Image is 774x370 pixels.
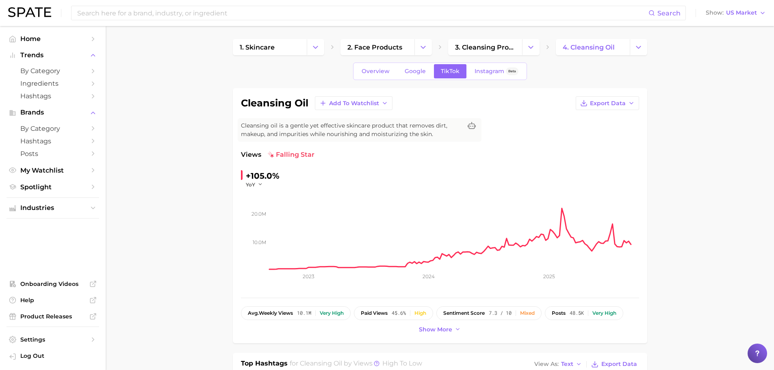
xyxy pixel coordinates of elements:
span: Help [20,296,85,304]
span: posts [552,310,566,316]
a: Settings [7,333,99,346]
span: 10.1m [297,310,311,316]
span: Spotlight [20,183,85,191]
span: Beta [508,68,516,75]
span: weekly views [248,310,293,316]
a: 2. face products [340,39,414,55]
span: paid views [361,310,388,316]
span: View As [534,362,559,366]
span: Search [657,9,681,17]
h1: Top Hashtags [241,359,288,370]
button: avg.weekly views10.1mVery high [241,306,351,320]
a: 1. skincare [233,39,307,55]
span: 4. cleansing oil [563,43,615,51]
a: Product Releases [7,310,99,322]
span: Overview [362,68,390,75]
span: by Category [20,67,85,75]
a: InstagramBeta [468,64,525,78]
img: SPATE [8,7,51,17]
button: paid views45.6%High [354,306,433,320]
button: Export Data [576,96,639,110]
a: Hashtags [7,135,99,147]
input: Search here for a brand, industry, or ingredient [76,6,648,20]
div: +105.0% [246,169,280,182]
span: Show [706,11,724,15]
abbr: average [248,310,259,316]
span: Trends [20,52,85,59]
a: Posts [7,147,99,160]
span: 3. cleansing products [455,43,515,51]
span: cleansing oil [300,359,342,367]
a: Log out. Currently logged in with e-mail meghnar@oddity.com. [7,350,99,364]
span: sentiment score [443,310,485,316]
span: Export Data [590,100,626,107]
button: Add to Watchlist [315,96,392,110]
span: 2. face products [347,43,402,51]
button: Change Category [630,39,647,55]
span: 1. skincare [240,43,275,51]
div: Mixed [520,310,535,316]
button: Change Category [307,39,324,55]
h2: for by Views [290,359,422,370]
div: Very high [320,310,344,316]
img: falling star [268,151,274,158]
button: ShowUS Market [704,8,768,18]
span: Ingredients [20,80,85,87]
a: Google [398,64,433,78]
span: Home [20,35,85,43]
span: 48.5k [570,310,584,316]
span: 45.6% [392,310,406,316]
span: Industries [20,204,85,212]
span: high to low [382,359,422,367]
span: YoY [246,181,255,188]
span: Posts [20,150,85,158]
button: YoY [246,181,263,188]
button: Brands [7,106,99,119]
button: Change Category [522,39,540,55]
button: View AsText [532,359,584,370]
button: Export Data [589,359,639,370]
a: TikTok [434,64,466,78]
a: 3. cleansing products [448,39,522,55]
a: Home [7,32,99,45]
span: Brands [20,109,85,116]
span: Settings [20,336,85,343]
h1: cleansing oil [241,98,308,108]
a: Onboarding Videos [7,278,99,290]
span: Onboarding Videos [20,280,85,288]
a: Spotlight [7,181,99,193]
span: Export Data [601,361,637,368]
button: Show more [417,324,463,335]
a: 4. cleansing oil [556,39,630,55]
span: Google [405,68,426,75]
a: Hashtags [7,90,99,102]
tspan: 20.0m [251,211,266,217]
span: Instagram [475,68,504,75]
div: High [414,310,426,316]
span: Cleansing oil is a gentle yet effective skincare product that removes dirt, makeup, and impuritie... [241,121,462,138]
a: Ingredients [7,77,99,90]
tspan: 10.0m [253,239,266,245]
span: falling star [268,150,314,160]
a: by Category [7,122,99,135]
a: by Category [7,65,99,77]
button: Trends [7,49,99,61]
tspan: 2024 [422,273,434,279]
span: Hashtags [20,92,85,100]
span: Product Releases [20,313,85,320]
a: Overview [355,64,397,78]
span: Add to Watchlist [329,100,379,107]
span: Text [561,362,573,366]
span: My Watchlist [20,167,85,174]
span: Show more [419,326,452,333]
span: Log Out [20,352,93,359]
span: Hashtags [20,137,85,145]
span: Views [241,150,261,160]
button: Industries [7,202,99,214]
span: US Market [726,11,757,15]
tspan: 2025 [543,273,555,279]
span: by Category [20,125,85,132]
button: sentiment score7.3 / 10Mixed [436,306,542,320]
button: posts48.5kVery high [545,306,623,320]
a: Help [7,294,99,306]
